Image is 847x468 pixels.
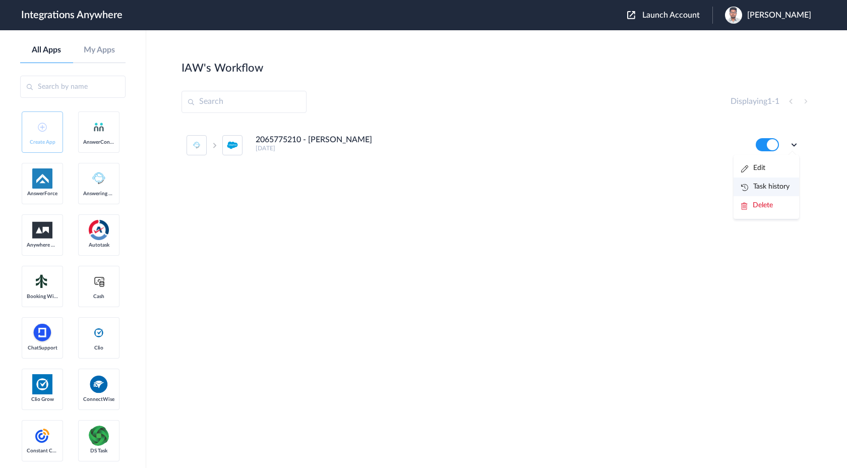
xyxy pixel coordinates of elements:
[627,11,635,19] img: launch-acct-icon.svg
[725,7,742,24] img: dennis.webp
[38,123,47,132] img: add-icon.svg
[27,242,58,248] span: Anywhere Works
[731,97,779,106] h4: Displaying -
[27,294,58,300] span: Booking Widget
[89,374,109,394] img: connectwise.png
[83,448,114,454] span: DS Task
[20,76,126,98] input: Search by name
[256,135,372,145] h4: 2065775210 - [PERSON_NAME]
[741,164,765,171] a: Edit
[627,11,712,20] button: Launch Account
[93,275,105,287] img: cash-logo.svg
[89,168,109,189] img: Answering_service.png
[256,145,742,152] h5: [DATE]
[83,139,114,145] span: AnswerConnect
[741,183,790,190] a: Task history
[32,323,52,343] img: chatsupport-icon.svg
[27,139,58,145] span: Create App
[27,448,58,454] span: Constant Contact
[775,97,779,105] span: 1
[73,45,126,55] a: My Apps
[83,294,114,300] span: Cash
[32,272,52,290] img: Setmore_Logo.svg
[20,45,73,55] a: All Apps
[27,191,58,197] span: AnswerForce
[89,220,109,240] img: autotask.png
[32,374,52,394] img: Clio.jpg
[32,222,52,239] img: aww.png
[32,168,52,189] img: af-app-logo.svg
[89,426,109,446] img: distributedSource.png
[83,396,114,402] span: ConnectWise
[93,327,105,339] img: clio-logo.svg
[27,345,58,351] span: ChatSupport
[753,202,773,209] span: Delete
[21,9,123,21] h1: Integrations Anywhere
[747,11,811,20] span: [PERSON_NAME]
[767,97,772,105] span: 1
[32,426,52,446] img: constant-contact.svg
[27,396,58,402] span: Clio Grow
[83,345,114,351] span: Clio
[181,91,307,113] input: Search
[83,242,114,248] span: Autotask
[93,121,105,133] img: answerconnect-logo.svg
[83,191,114,197] span: Answering Service
[181,62,263,75] h2: IAW's Workflow
[642,11,700,19] span: Launch Account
